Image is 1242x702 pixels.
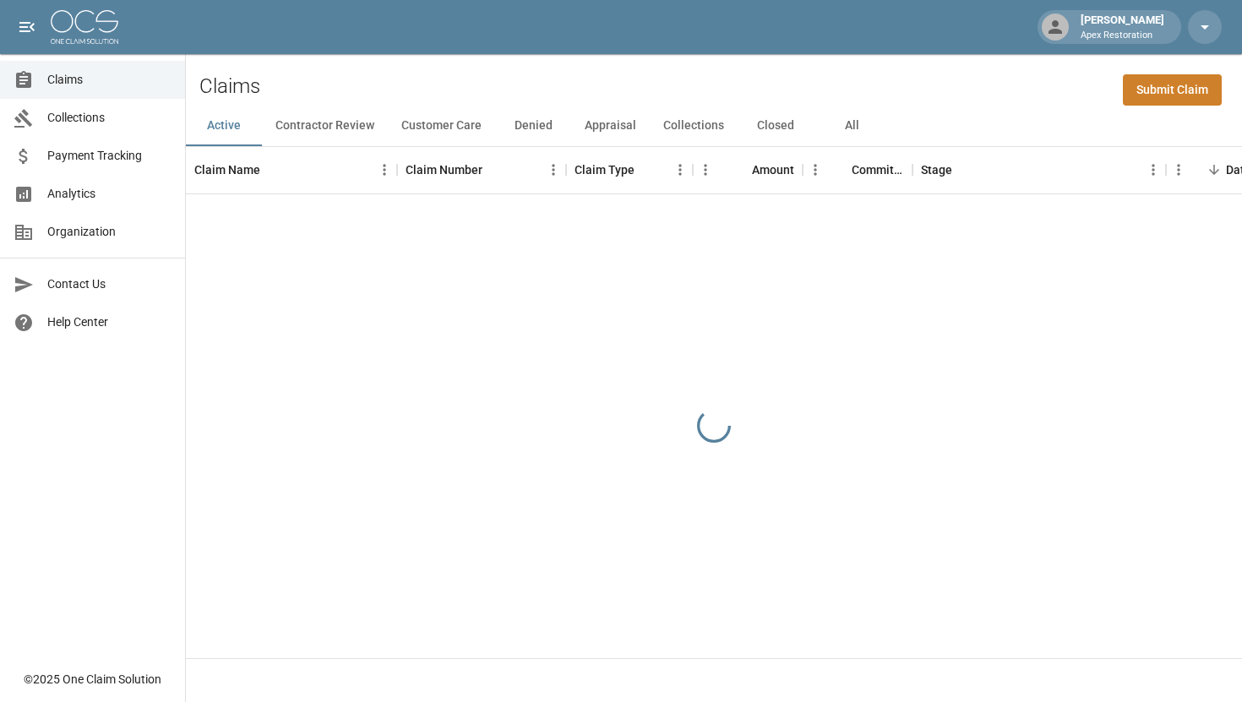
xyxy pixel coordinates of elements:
[199,74,260,99] h2: Claims
[262,106,388,146] button: Contractor Review
[397,146,566,193] div: Claim Number
[912,146,1166,193] div: Stage
[47,275,172,293] span: Contact Us
[24,671,161,688] div: © 2025 One Claim Solution
[47,147,172,165] span: Payment Tracking
[260,158,284,182] button: Sort
[803,146,912,193] div: Committed Amount
[650,106,738,146] button: Collections
[693,157,718,182] button: Menu
[10,10,44,44] button: open drawer
[541,157,566,182] button: Menu
[566,146,693,193] div: Claim Type
[51,10,118,44] img: ocs-logo-white-transparent.png
[635,158,658,182] button: Sort
[738,106,814,146] button: Closed
[693,146,803,193] div: Amount
[1141,157,1166,182] button: Menu
[814,106,890,146] button: All
[47,185,172,203] span: Analytics
[1202,158,1226,182] button: Sort
[388,106,495,146] button: Customer Care
[828,158,852,182] button: Sort
[667,157,693,182] button: Menu
[47,313,172,331] span: Help Center
[186,106,1242,146] div: dynamic tabs
[47,109,172,127] span: Collections
[571,106,650,146] button: Appraisal
[1081,29,1164,43] p: Apex Restoration
[186,106,262,146] button: Active
[47,71,172,89] span: Claims
[921,146,952,193] div: Stage
[47,223,172,241] span: Organization
[372,157,397,182] button: Menu
[406,146,482,193] div: Claim Number
[1123,74,1222,106] a: Submit Claim
[752,146,794,193] div: Amount
[482,158,506,182] button: Sort
[952,158,976,182] button: Sort
[194,146,260,193] div: Claim Name
[1074,12,1171,42] div: [PERSON_NAME]
[852,146,904,193] div: Committed Amount
[728,158,752,182] button: Sort
[495,106,571,146] button: Denied
[1166,157,1191,182] button: Menu
[186,146,397,193] div: Claim Name
[575,146,635,193] div: Claim Type
[803,157,828,182] button: Menu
